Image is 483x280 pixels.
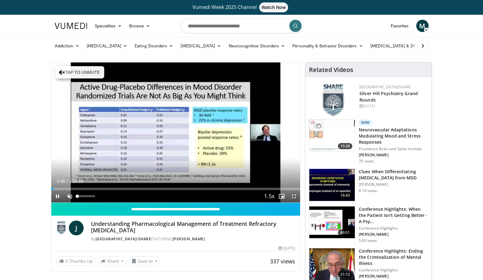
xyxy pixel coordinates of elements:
div: Volume Level [77,195,95,197]
button: Save to [129,256,160,266]
p: 8.1K views [359,188,377,193]
h4: Understanding Pharmacological Management of Treatment Refractory [MEDICAL_DATA] [91,221,295,234]
h3: Conference Highlights: When the Patient Isn't Getting Better - A Psy… [359,206,428,225]
span: 337 views [270,258,295,265]
p: [PERSON_NAME] [359,232,428,237]
img: a6520382-d332-4ed3-9891-ee688fa49237.150x105_q85_crop-smart_upscale.jpg [309,169,355,201]
button: Pause [51,190,64,202]
span: 1:10:19 [69,179,83,184]
img: Silver Hill Hospital/SHARE [56,221,66,235]
div: [DATE] [279,246,295,251]
a: Silver Hill Psychiatry Grand Rounds [359,90,418,103]
img: 4362ec9e-0993-4580-bfd4-8e18d57e1d49.150x105_q85_crop-smart_upscale.jpg [309,206,355,238]
span: 16:43 [338,192,353,198]
a: Specialties [91,20,126,32]
p: Conference Highlights [359,268,428,273]
a: Browse [125,20,154,32]
a: 15:38 New Neurovascular Adaptations Modulating Mood and Stress Responses Providence Brain and Spi... [309,119,428,164]
a: Favorites [387,20,413,32]
a: Eating Disorders [131,40,177,52]
a: M [416,20,429,32]
button: Share [98,256,127,266]
span: 15:38 [338,143,353,149]
a: Personality & Behavior Disorders [289,40,366,52]
h3: Clues When Differentiating [MEDICAL_DATA] from MDD [359,169,428,181]
a: 69:51 Conference Highlights: When the Patient Isn't Getting Better - A Psy… Conference Highlights... [309,206,428,243]
h3: Conference Highlights: Ending the Criminalization of Mental Illness [359,248,428,266]
button: Tap to unmute [55,66,104,78]
a: J [69,221,84,235]
p: 79 views [359,159,374,164]
img: f8aaeb6d-318f-4fcf-bd1d-54ce21f29e87.png.150x105_q85_autocrop_double_scale_upscale_version-0.2.png [323,84,344,117]
img: VuMedi Logo [55,23,87,29]
p: [PERSON_NAME] [359,153,428,158]
h4: Related Videos [309,66,353,74]
a: 16:43 Clues When Differentiating [MEDICAL_DATA] from MDD [PERSON_NAME] 8.1K views [309,169,428,201]
span: 0:36 [57,179,65,184]
button: Unmute [64,190,76,202]
img: 4562edde-ec7e-4758-8328-0659f7ef333d.150x105_q85_crop-smart_upscale.jpg [309,120,355,152]
a: 3 Thumbs Up [56,256,96,266]
div: By FEATURING [91,236,295,242]
p: [PERSON_NAME] [359,182,428,187]
h3: Neurovascular Adaptations Modulating Mood and Stress Responses [359,127,428,145]
video-js: Video Player [51,62,300,203]
span: 21:12 [338,271,353,278]
a: Neurocognitive Disorders [225,40,289,52]
a: [GEOGRAPHIC_DATA]/SHARE [96,236,151,242]
p: New [359,119,372,126]
p: 5.6K views [359,238,377,243]
input: Search topics, interventions [180,18,303,33]
a: [MEDICAL_DATA] [83,40,131,52]
span: Watch Now [259,2,288,12]
span: 3 [65,258,68,264]
a: Addiction [51,40,83,52]
div: [DATE] [359,103,427,109]
p: Providence Brain and Spine Institute [359,146,428,151]
button: Playback Rate [263,190,275,202]
button: Enable picture-in-picture mode [275,190,288,202]
a: [MEDICAL_DATA] [177,40,225,52]
div: Progress Bar [51,188,300,190]
a: [MEDICAL_DATA] & [MEDICAL_DATA] [367,40,455,52]
a: [GEOGRAPHIC_DATA]/SHARE [359,84,411,90]
a: [PERSON_NAME] [172,236,205,242]
a: Vumedi Week 2025 ChannelWatch Now [56,2,428,12]
span: 69:51 [338,230,353,236]
span: / [67,179,68,184]
p: Conference Highlights [359,226,428,231]
button: Fullscreen [288,190,300,202]
p: [PERSON_NAME] [359,274,428,279]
